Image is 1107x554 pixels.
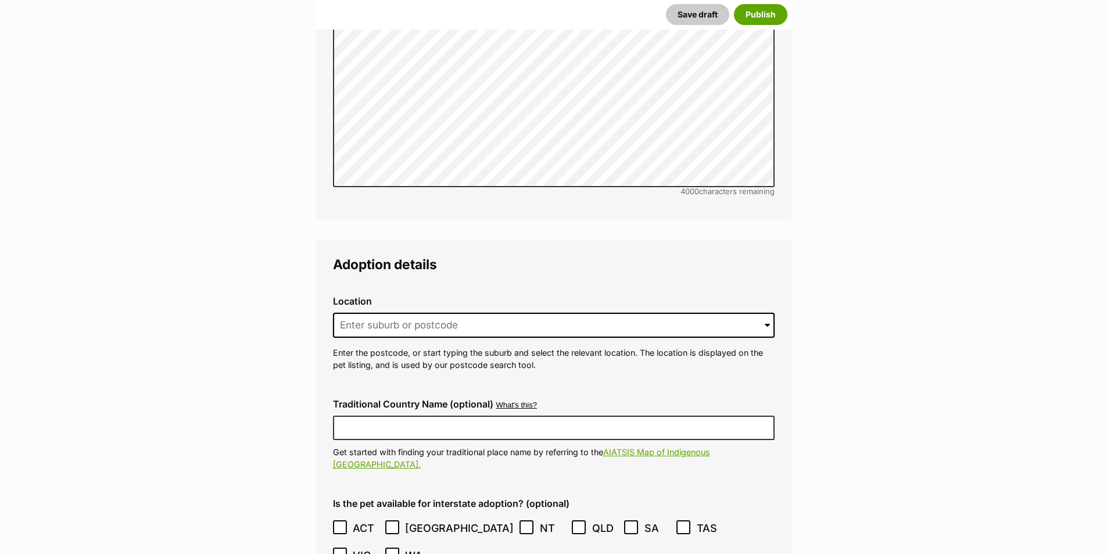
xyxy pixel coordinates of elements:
[333,399,493,409] label: Traditional Country Name (optional)
[540,520,566,536] span: NT
[666,4,729,25] button: Save draft
[680,187,699,196] span: 4000
[333,296,775,306] label: Location
[333,498,775,509] label: Is the pet available for interstate adoption? (optional)
[353,520,379,536] span: ACT
[333,257,775,272] legend: Adoption details
[333,313,775,338] input: Enter suburb or postcode
[644,520,671,536] span: SA
[405,520,514,536] span: [GEOGRAPHIC_DATA]
[496,401,537,410] button: What's this?
[592,520,618,536] span: QLD
[333,187,775,196] div: characters remaining
[697,520,723,536] span: TAS
[333,446,775,471] p: Get started with finding your traditional place name by referring to the
[333,346,775,371] p: Enter the postcode, or start typing the suburb and select the relevant location. The location is ...
[734,4,787,25] button: Publish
